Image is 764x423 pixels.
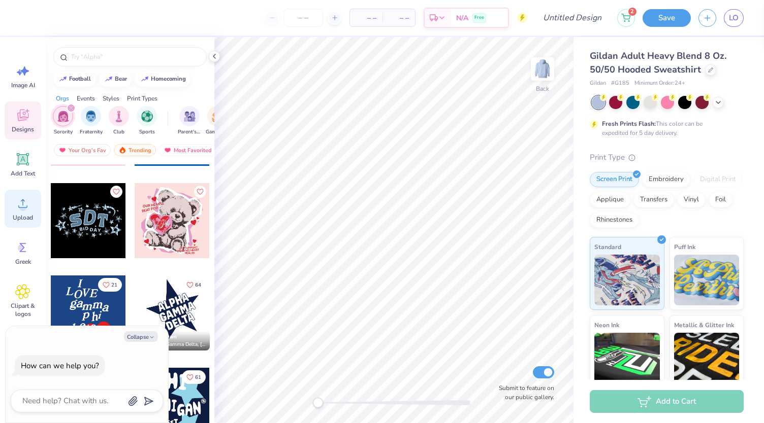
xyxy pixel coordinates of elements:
[590,213,639,228] div: Rhinestones
[139,128,155,136] span: Sports
[590,79,606,88] span: Gildan
[493,383,554,402] label: Submit to feature on our public gallery.
[674,241,695,252] span: Puff Ink
[535,8,610,28] input: Untitled Design
[109,106,129,136] button: filter button
[724,9,744,27] a: LO
[77,94,95,103] div: Events
[53,106,73,136] div: filter for Sorority
[11,169,35,178] span: Add Text
[99,72,132,87] button: bear
[617,9,635,27] button: 2
[356,13,376,23] span: – –
[536,84,549,93] div: Back
[13,214,33,222] span: Upload
[674,320,734,330] span: Metallic & Glitter Ink
[594,320,619,330] span: Neon Ink
[602,120,656,128] strong: Fresh Prints Flash:
[709,192,733,207] div: Foil
[642,172,690,187] div: Embroidery
[182,278,206,292] button: Like
[69,76,91,82] div: football
[11,81,35,89] span: Image AI
[85,111,97,122] img: Fraternity Image
[80,128,103,136] span: Fraternity
[674,333,740,383] img: Metallic & Glitter Ink
[124,331,158,342] button: Collapse
[313,398,323,408] div: Accessibility label
[590,192,630,207] div: Applique
[532,59,553,79] img: Back
[194,186,206,198] button: Like
[105,76,113,82] img: trend_line.gif
[674,255,740,305] img: Puff Ink
[15,258,31,266] span: Greek
[206,106,229,136] div: filter for Game Day
[178,106,201,136] button: filter button
[109,106,129,136] div: filter for Club
[206,106,229,136] button: filter button
[56,94,69,103] div: Orgs
[103,94,119,103] div: Styles
[141,76,149,82] img: trend_line.gif
[164,147,172,154] img: most_fav.gif
[137,106,157,136] button: filter button
[59,76,67,82] img: trend_line.gif
[590,172,639,187] div: Screen Print
[182,370,206,384] button: Like
[80,106,103,136] button: filter button
[53,106,73,136] button: filter button
[114,144,156,156] div: Trending
[594,333,660,383] img: Neon Ink
[151,76,186,82] div: homecoming
[141,111,153,122] img: Sports Image
[127,94,157,103] div: Print Types
[634,79,685,88] span: Minimum Order: 24 +
[151,341,206,348] span: Alpha Gamma Delta, [GEOGRAPHIC_DATA]
[53,72,95,87] button: football
[677,192,706,207] div: Vinyl
[54,144,111,156] div: Your Org's Fav
[283,9,323,27] input: – –
[195,283,201,288] span: 64
[184,111,196,122] img: Parent's Weekend Image
[628,8,636,16] span: 2
[594,241,621,252] span: Standard
[70,52,200,62] input: Try "Alpha"
[12,125,34,133] span: Designs
[456,13,468,23] span: N/A
[58,147,67,154] img: most_fav.gif
[21,361,99,371] div: How can we help you?
[594,255,660,305] img: Standard
[111,283,117,288] span: 21
[98,278,122,292] button: Like
[178,106,201,136] div: filter for Parent's Weekend
[474,14,484,21] span: Free
[590,152,744,163] div: Print Type
[6,302,40,318] span: Clipart & logos
[113,111,124,122] img: Club Image
[110,186,122,198] button: Like
[178,128,201,136] span: Parent's Weekend
[57,111,69,122] img: Sorority Image
[590,50,726,76] span: Gildan Adult Heavy Blend 8 Oz. 50/50 Hooded Sweatshirt
[135,72,190,87] button: homecoming
[389,13,409,23] span: – –
[159,144,216,156] div: Most Favorited
[206,128,229,136] span: Game Day
[611,79,629,88] span: # G185
[113,128,124,136] span: Club
[195,375,201,380] span: 61
[729,12,739,24] span: LO
[602,119,727,137] div: This color can be expedited for 5 day delivery.
[212,111,224,122] img: Game Day Image
[137,106,157,136] div: filter for Sports
[115,76,127,82] div: bear
[118,147,126,154] img: trending.gif
[643,9,691,27] button: Save
[693,172,743,187] div: Digital Print
[54,128,73,136] span: Sorority
[80,106,103,136] div: filter for Fraternity
[633,192,674,207] div: Transfers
